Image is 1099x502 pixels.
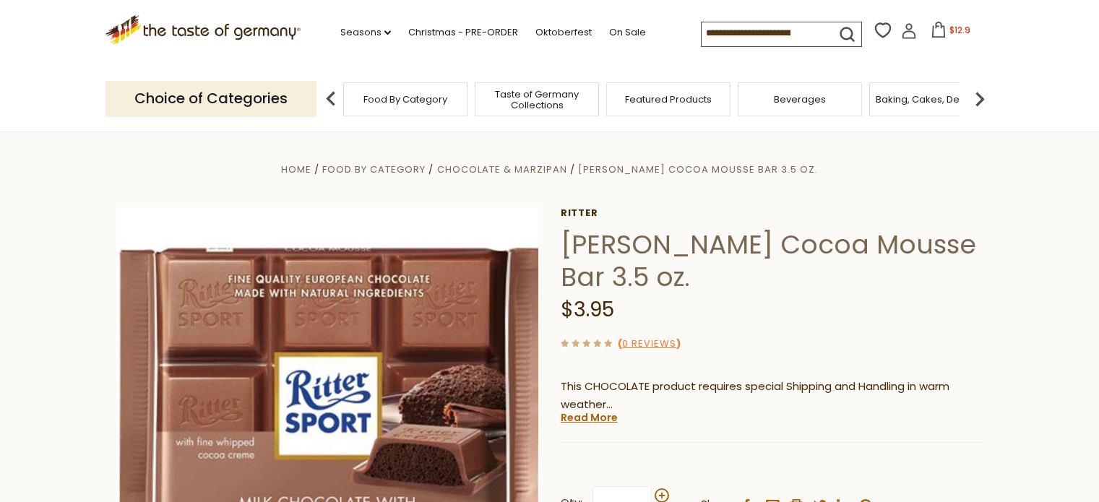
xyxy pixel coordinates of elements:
a: Food By Category [322,163,426,176]
img: next arrow [965,85,994,113]
span: $12.9 [949,24,970,36]
a: Featured Products [625,94,712,105]
a: Read More [561,410,618,425]
a: 0 Reviews [622,337,676,352]
a: Ritter [561,207,983,219]
a: Beverages [774,94,826,105]
a: Oktoberfest [535,25,592,40]
a: Baking, Cakes, Desserts [876,94,988,105]
a: Home [281,163,311,176]
a: [PERSON_NAME] Cocoa Mousse Bar 3.5 oz. [578,163,818,176]
h1: [PERSON_NAME] Cocoa Mousse Bar 3.5 oz. [561,228,983,293]
p: This CHOCOLATE product requires special Shipping and Handling in warm weather [561,378,983,414]
a: Christmas - PRE-ORDER [408,25,518,40]
span: ( ) [618,337,681,350]
a: On Sale [609,25,646,40]
img: previous arrow [316,85,345,113]
span: $3.95 [561,295,614,324]
a: Food By Category [363,94,447,105]
a: Chocolate & Marzipan [437,163,567,176]
a: Seasons [340,25,391,40]
a: Taste of Germany Collections [479,89,595,111]
button: $12.9 [920,22,981,43]
p: Choice of Categories [105,81,316,116]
